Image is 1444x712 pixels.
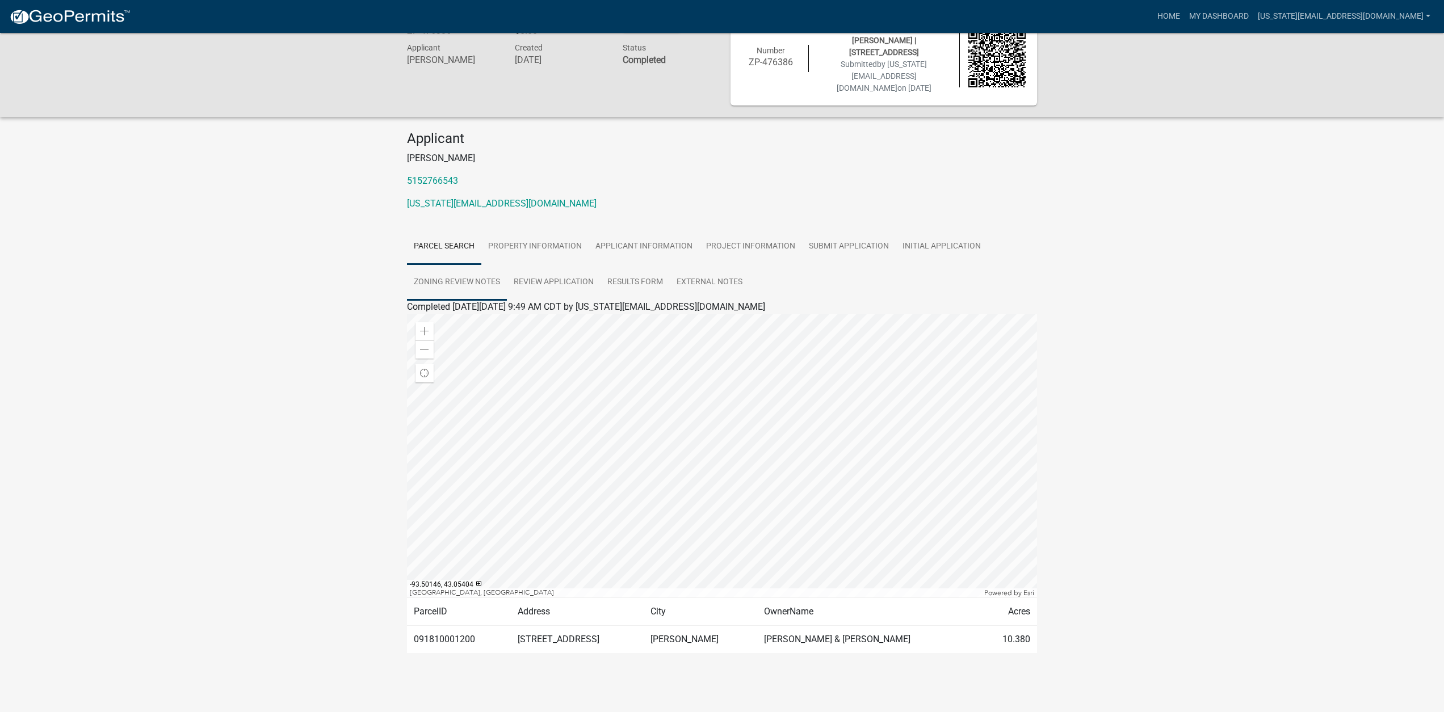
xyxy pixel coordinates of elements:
a: Project Information [699,229,802,265]
h6: [PERSON_NAME] [407,54,498,65]
span: Applicant [407,43,440,52]
td: 10.380 [980,626,1037,654]
td: City [644,598,757,626]
span: Created [515,43,543,52]
a: Parcel Search [407,229,481,265]
a: Results Form [601,264,670,301]
div: Find my location [415,364,434,382]
td: ParcelID [407,598,511,626]
span: Status [623,43,646,52]
td: [PERSON_NAME] [644,626,757,654]
td: Acres [980,598,1037,626]
a: Initial Application [896,229,988,265]
td: OwnerName [757,598,980,626]
a: Zoning Review Notes [407,264,507,301]
a: Applicant Information [589,229,699,265]
a: Esri [1023,589,1034,597]
a: Review Application [507,264,601,301]
span: Submitted on [DATE] [837,60,931,92]
a: [US_STATE][EMAIL_ADDRESS][DOMAIN_NAME] [1253,6,1435,27]
h4: Applicant [407,130,1037,147]
td: [PERSON_NAME] & [PERSON_NAME] [757,626,980,654]
span: by [US_STATE][EMAIL_ADDRESS][DOMAIN_NAME] [837,60,927,92]
a: [US_STATE][EMAIL_ADDRESS][DOMAIN_NAME] [407,198,597,209]
strong: Completed [623,54,666,65]
span: "09181000120 | [PERSON_NAME] & [PERSON_NAME] | [STREET_ADDRESS] [821,24,946,57]
span: Number [757,46,785,55]
div: Zoom in [415,322,434,340]
div: [GEOGRAPHIC_DATA], [GEOGRAPHIC_DATA] [407,588,981,597]
td: 091810001200 [407,626,511,654]
a: Submit Application [802,229,896,265]
div: Zoom out [415,340,434,359]
p: [PERSON_NAME] [407,151,1037,165]
h6: ZP-476386 [742,57,800,68]
a: 5152766543 [407,175,458,186]
h6: [DATE] [515,54,606,65]
span: Completed [DATE][DATE] 9:49 AM CDT by [US_STATE][EMAIL_ADDRESS][DOMAIN_NAME] [407,301,765,312]
a: My Dashboard [1185,6,1253,27]
td: [STREET_ADDRESS] [511,626,643,654]
td: Address [511,598,643,626]
a: Home [1153,6,1185,27]
div: Powered by [981,588,1037,597]
img: QR code [968,30,1026,88]
a: External Notes [670,264,749,301]
a: Property Information [481,229,589,265]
